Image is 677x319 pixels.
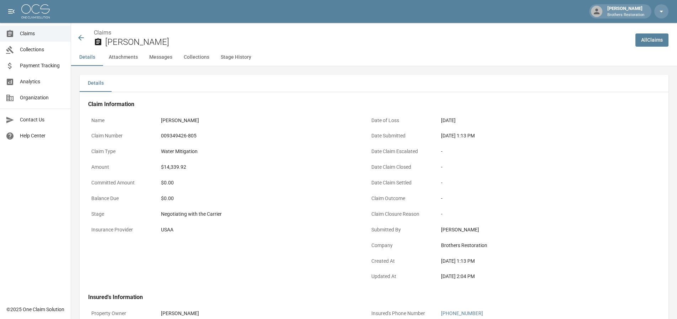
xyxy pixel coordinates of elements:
h2: [PERSON_NAME] [105,37,630,47]
p: Stage [88,207,152,221]
button: Messages [144,49,178,66]
p: Claim Outcome [368,192,432,205]
p: Claim Number [88,129,152,143]
button: open drawer [4,4,18,19]
div: - [441,195,636,202]
a: [PHONE_NUMBER] [441,310,483,316]
p: Amount [88,160,152,174]
p: Updated At [368,270,432,283]
div: - [441,179,636,187]
p: Committed Amount [88,176,152,190]
nav: breadcrumb [94,28,630,37]
div: [PERSON_NAME] [161,310,356,317]
div: [PERSON_NAME] [605,5,647,18]
p: Date Submitted [368,129,432,143]
div: 009349426-805 [161,132,356,140]
div: [DATE] 2:04 PM [441,273,636,280]
p: Claim Type [88,145,152,158]
span: Organization [20,94,65,101]
p: Brothers Restoration [607,12,644,18]
div: - [441,163,636,171]
div: [PERSON_NAME] [441,226,636,234]
div: [PERSON_NAME] [161,117,356,124]
p: Company [368,239,432,252]
p: Insurance Provider [88,223,152,237]
button: Stage History [215,49,257,66]
div: [DATE] 1:13 PM [441,132,636,140]
p: Date of Loss [368,114,432,127]
span: Help Center [20,132,65,140]
div: $0.00 [161,179,356,187]
p: Date Claim Escalated [368,145,432,158]
span: Payment Tracking [20,62,65,69]
span: Claims [20,30,65,37]
span: Contact Us [20,116,65,124]
h4: Insured's Information [88,294,640,301]
button: Collections [178,49,215,66]
div: © 2025 One Claim Solution [6,306,64,313]
div: - [441,210,636,218]
div: - [441,148,636,155]
p: Created At [368,254,432,268]
div: anchor tabs [71,49,677,66]
button: Details [71,49,103,66]
button: Attachments [103,49,144,66]
span: Analytics [20,78,65,85]
img: ocs-logo-white-transparent.png [21,4,50,19]
div: details tabs [80,75,668,92]
span: Collections [20,46,65,53]
p: Name [88,114,152,127]
h4: Claim Information [88,101,640,108]
p: Date Claim Closed [368,160,432,174]
button: Details [80,75,112,92]
div: Negotiating with the Carrier [161,210,356,218]
p: Date Claim Settled [368,176,432,190]
div: USAA [161,226,356,234]
div: $14,339.92 [161,163,356,171]
p: Submitted By [368,223,432,237]
div: $0.00 [161,195,356,202]
a: AllClaims [635,33,668,47]
p: Claim Closure Reason [368,207,432,221]
a: Claims [94,29,111,36]
div: [DATE] 1:13 PM [441,257,636,265]
p: Balance Due [88,192,152,205]
div: [DATE] [441,117,636,124]
div: Brothers Restoration [441,242,636,249]
div: Water Mitigation [161,148,356,155]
